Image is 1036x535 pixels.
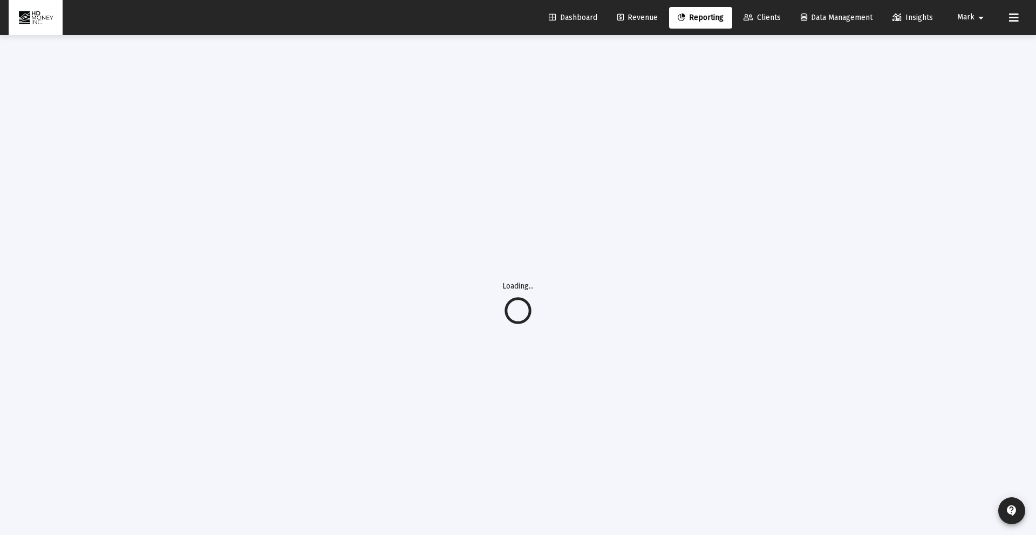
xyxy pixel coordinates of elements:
span: Data Management [801,13,873,22]
span: Mark [957,13,974,22]
img: Dashboard [17,7,54,29]
a: Revenue [609,7,666,29]
a: Clients [735,7,789,29]
span: Clients [744,13,781,22]
mat-icon: arrow_drop_down [974,7,987,29]
a: Dashboard [540,7,606,29]
a: Insights [884,7,942,29]
span: Revenue [617,13,658,22]
a: Reporting [669,7,732,29]
a: Data Management [792,7,881,29]
span: Dashboard [549,13,597,22]
button: Mark [944,6,1000,28]
span: Reporting [678,13,724,22]
span: Insights [892,13,933,22]
mat-icon: contact_support [1005,504,1018,517]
